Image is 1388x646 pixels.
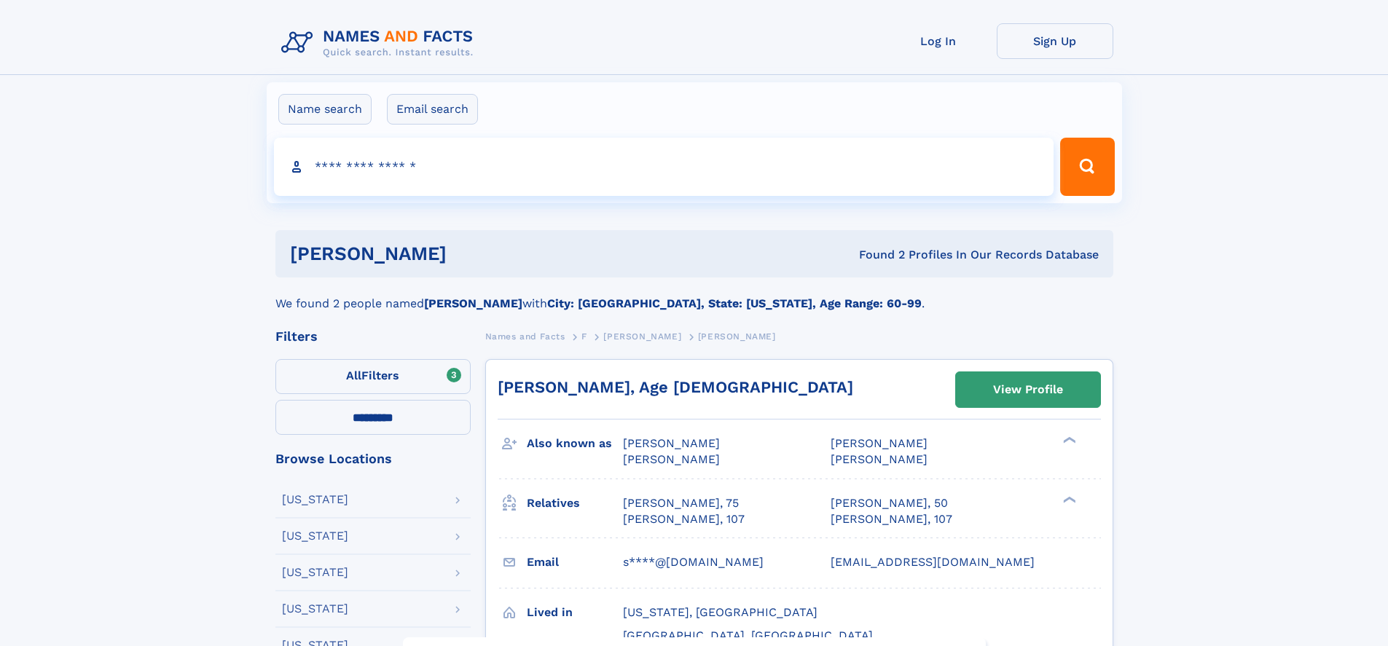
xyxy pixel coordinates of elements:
[993,373,1063,406] div: View Profile
[831,555,1035,569] span: [EMAIL_ADDRESS][DOMAIN_NAME]
[498,378,853,396] a: [PERSON_NAME], Age [DEMOGRAPHIC_DATA]
[547,296,922,310] b: City: [GEOGRAPHIC_DATA], State: [US_STATE], Age Range: 60-99
[1059,436,1077,445] div: ❯
[527,491,623,516] h3: Relatives
[997,23,1113,59] a: Sign Up
[581,327,587,345] a: F
[581,331,587,342] span: F
[1059,495,1077,504] div: ❯
[880,23,997,59] a: Log In
[603,327,681,345] a: [PERSON_NAME]
[623,605,817,619] span: [US_STATE], [GEOGRAPHIC_DATA]
[623,629,873,642] span: [GEOGRAPHIC_DATA], [GEOGRAPHIC_DATA]
[603,331,681,342] span: [PERSON_NAME]
[831,495,948,511] a: [PERSON_NAME], 50
[275,23,485,63] img: Logo Names and Facts
[275,330,471,343] div: Filters
[653,247,1099,263] div: Found 2 Profiles In Our Records Database
[831,452,928,466] span: [PERSON_NAME]
[387,94,478,125] label: Email search
[623,452,720,466] span: [PERSON_NAME]
[623,436,720,450] span: [PERSON_NAME]
[527,550,623,575] h3: Email
[831,511,952,527] a: [PERSON_NAME], 107
[282,567,348,578] div: [US_STATE]
[274,138,1054,196] input: search input
[290,245,653,263] h1: [PERSON_NAME]
[275,277,1113,312] div: We found 2 people named with .
[623,511,745,527] a: [PERSON_NAME], 107
[527,431,623,456] h3: Also known as
[424,296,522,310] b: [PERSON_NAME]
[282,603,348,615] div: [US_STATE]
[485,327,565,345] a: Names and Facts
[346,369,361,382] span: All
[1060,138,1114,196] button: Search Button
[831,436,928,450] span: [PERSON_NAME]
[698,331,776,342] span: [PERSON_NAME]
[956,372,1100,407] a: View Profile
[275,452,471,465] div: Browse Locations
[278,94,372,125] label: Name search
[282,494,348,505] div: [US_STATE]
[282,530,348,542] div: [US_STATE]
[527,600,623,625] h3: Lived in
[623,495,739,511] a: [PERSON_NAME], 75
[275,359,471,394] label: Filters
